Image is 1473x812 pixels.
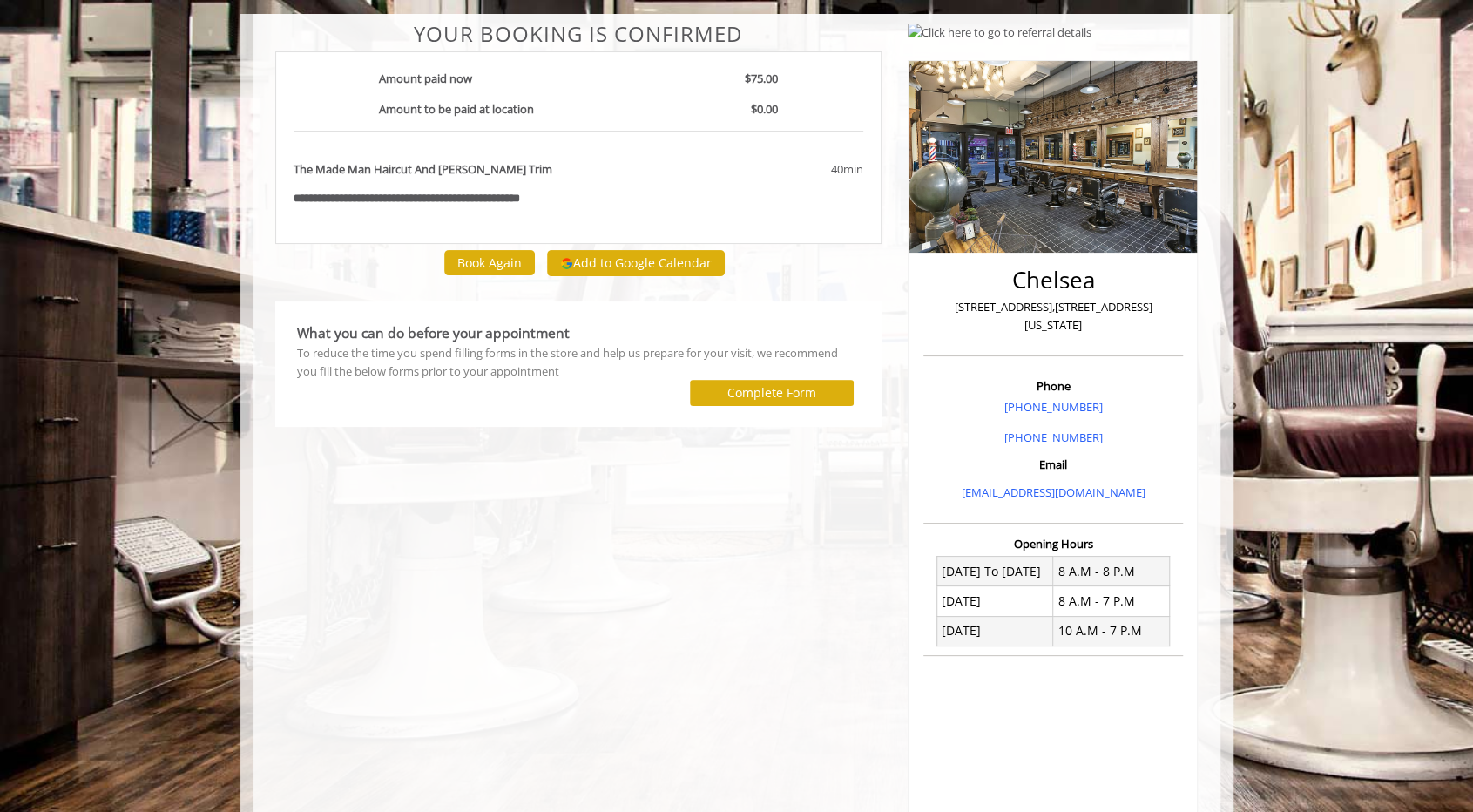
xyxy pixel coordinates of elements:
h3: Phone [928,380,1179,392]
td: 8 A.M - 7 P.M [1053,586,1170,616]
td: [DATE] To [DATE] [936,557,1053,586]
div: 40min [691,160,863,179]
label: Complete Form [727,386,816,400]
h2: Chelsea [928,267,1179,293]
img: Click here to go to referral details [908,24,1091,42]
a: [EMAIL_ADDRESS][DOMAIN_NAME] [961,484,1145,500]
p: [STREET_ADDRESS],[STREET_ADDRESS][US_STATE] [928,298,1179,335]
td: [DATE] [936,616,1053,646]
h3: Opening Hours [923,538,1183,550]
b: What you can do before your appointment [297,323,570,342]
td: 8 A.M - 8 P.M [1053,557,1170,586]
center: Your Booking is confirmed [275,23,882,45]
td: 10 A.M - 7 P.M [1053,616,1170,646]
div: To reduce the time you spend filling forms in the store and help us prepare for your visit, we re... [297,344,861,381]
button: Book Again [444,250,535,275]
b: Amount paid now [379,71,472,86]
b: Amount to be paid at location [379,101,534,117]
a: [PHONE_NUMBER] [1003,430,1102,445]
a: [PHONE_NUMBER] [1003,399,1102,415]
td: [DATE] [936,586,1053,616]
b: $0.00 [751,101,778,117]
button: Complete Form [690,380,854,405]
b: The Made Man Haircut And [PERSON_NAME] Trim [294,160,552,179]
b: $75.00 [745,71,778,86]
h3: Email [928,458,1179,470]
button: Add to Google Calendar [547,250,725,276]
